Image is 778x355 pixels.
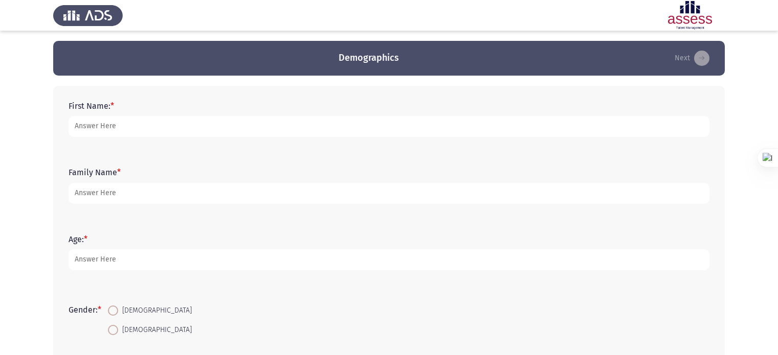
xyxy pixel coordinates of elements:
[69,116,709,137] input: add answer text
[655,1,725,30] img: Assessment logo of ASSESS English Language Assessment (3 Module) (Ad - IB)
[53,1,123,30] img: Assess Talent Management logo
[69,168,121,177] label: Family Name
[69,305,101,315] label: Gender:
[69,183,709,204] input: add answer text
[118,304,192,317] span: [DEMOGRAPHIC_DATA]
[69,101,114,111] label: First Name:
[339,52,399,64] h3: Demographics
[672,50,713,66] button: load next page
[118,324,192,336] span: [DEMOGRAPHIC_DATA]
[69,249,709,270] input: add answer text
[69,234,87,244] label: Age:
